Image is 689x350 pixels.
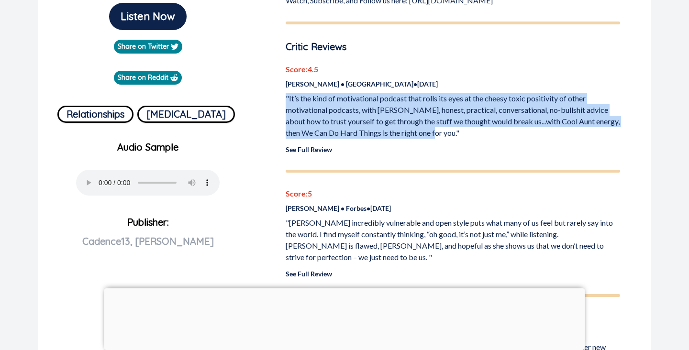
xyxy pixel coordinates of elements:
[286,188,620,199] p: Score: 5
[286,203,620,213] p: [PERSON_NAME] • Forbes • [DATE]
[137,106,235,123] button: [MEDICAL_DATA]
[46,140,250,154] p: Audio Sample
[109,3,187,30] button: Listen Now
[114,71,182,85] a: Share on Reddit
[286,270,332,278] a: See Full Review
[114,40,182,54] a: Share on Twitter
[286,93,620,139] p: "It’s the kind of motivational podcast that rolls its eyes at the cheesy toxic positivity of othe...
[82,235,214,247] span: Cadence13, [PERSON_NAME]
[286,79,620,89] p: [PERSON_NAME] • [GEOGRAPHIC_DATA] • [DATE]
[286,217,620,263] p: "[PERSON_NAME] incredibly vulnerable and open style puts what many of us feel but rarely say into...
[57,102,133,123] a: Relationships
[57,106,133,123] button: Relationships
[76,170,220,196] audio: Your browser does not support the audio element
[46,213,250,282] p: Publisher:
[286,40,620,54] p: Critic Reviews
[137,102,235,123] a: [MEDICAL_DATA]
[104,288,585,348] iframe: Advertisement
[286,145,332,153] a: See Full Review
[286,64,620,75] p: Score: 4.5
